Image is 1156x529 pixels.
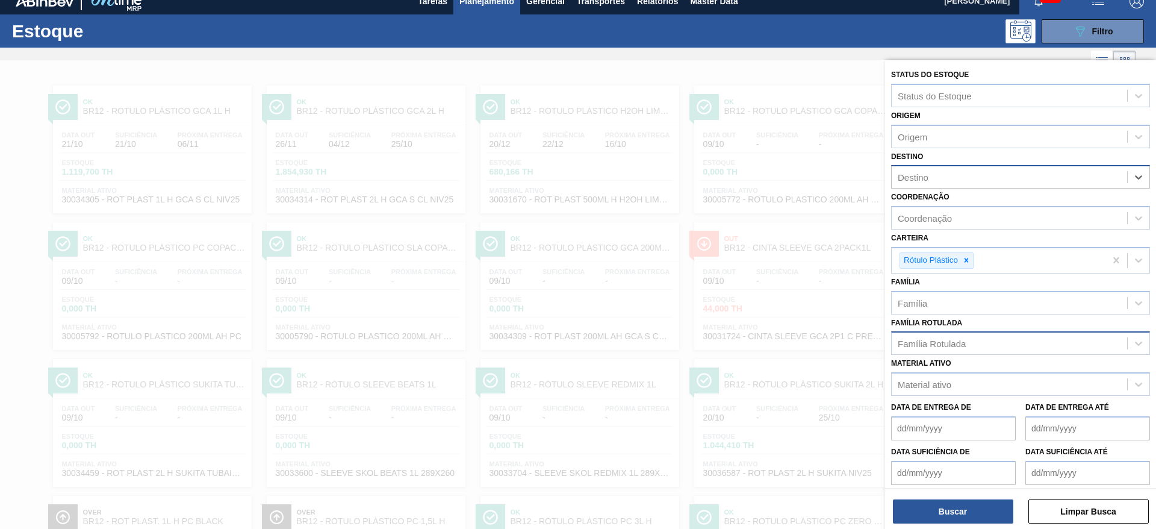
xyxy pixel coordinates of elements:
div: Visão em Lista [1091,51,1113,74]
label: Coordenação [891,193,949,201]
h1: Estoque [12,24,192,38]
label: Material ativo [891,359,951,368]
label: Destino [891,152,923,161]
div: Rótulo Plástico [900,253,960,268]
label: Data de Entrega de [891,403,971,412]
div: Família Rotulada [898,339,966,349]
input: dd/mm/yyyy [891,416,1016,440]
span: Filtro [1092,27,1113,36]
label: Família [891,278,920,286]
button: Filtro [1042,19,1144,43]
div: Status do Estoque [898,90,972,101]
label: Data de Entrega até [1025,403,1109,412]
label: Origem [891,111,921,120]
div: Origem [898,131,927,142]
input: dd/mm/yyyy [1025,461,1150,485]
label: Status do Estoque [891,70,969,79]
div: Visão em Cards [1113,51,1136,74]
div: Pogramando: nenhum usuário selecionado [1005,19,1036,43]
label: Data suficiência até [1025,448,1108,456]
div: Coordenação [898,213,952,224]
label: Data suficiência de [891,448,970,456]
div: Família [898,298,927,308]
label: Carteira [891,234,928,242]
div: Material ativo [898,380,951,390]
label: Família Rotulada [891,319,962,327]
input: dd/mm/yyyy [1025,416,1150,440]
div: Destino [898,172,928,183]
input: dd/mm/yyyy [891,461,1016,485]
